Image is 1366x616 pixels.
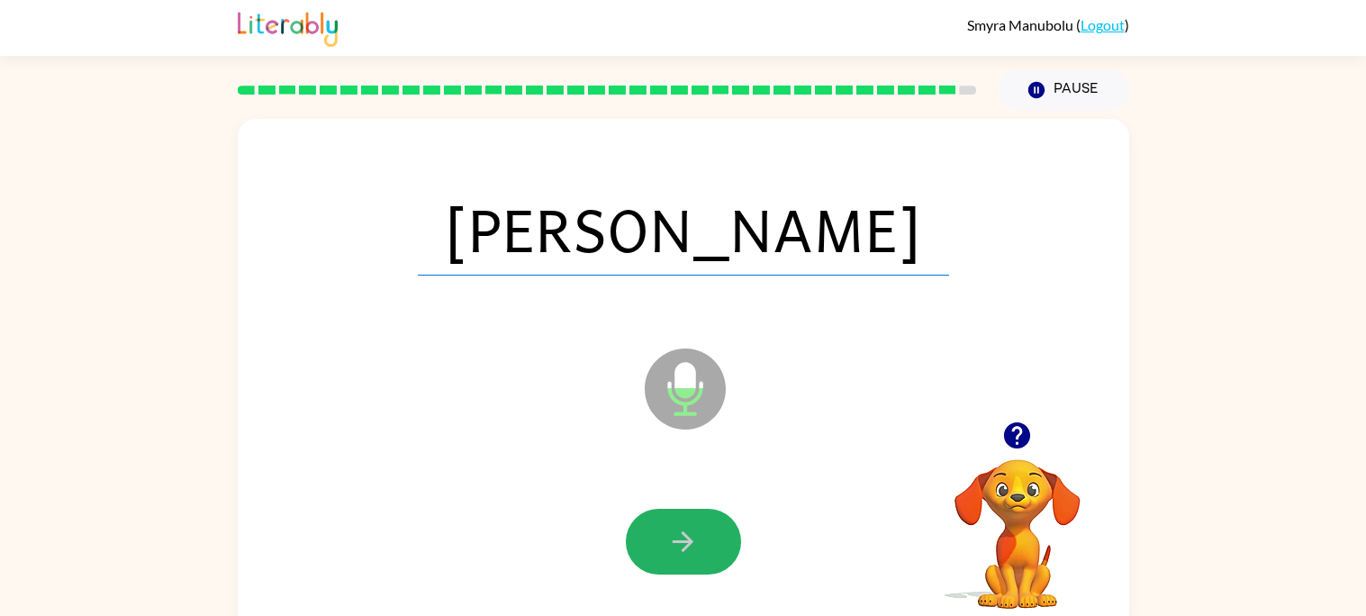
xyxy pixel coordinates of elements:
[967,16,1076,33] span: Smyra Manubolu
[999,69,1129,111] button: Pause
[1081,16,1125,33] a: Logout
[238,7,338,47] img: Literably
[967,16,1129,33] div: ( )
[418,182,949,276] span: [PERSON_NAME]
[927,431,1108,611] video: Your browser must support playing .mp4 files to use Literably. Please try using another browser.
